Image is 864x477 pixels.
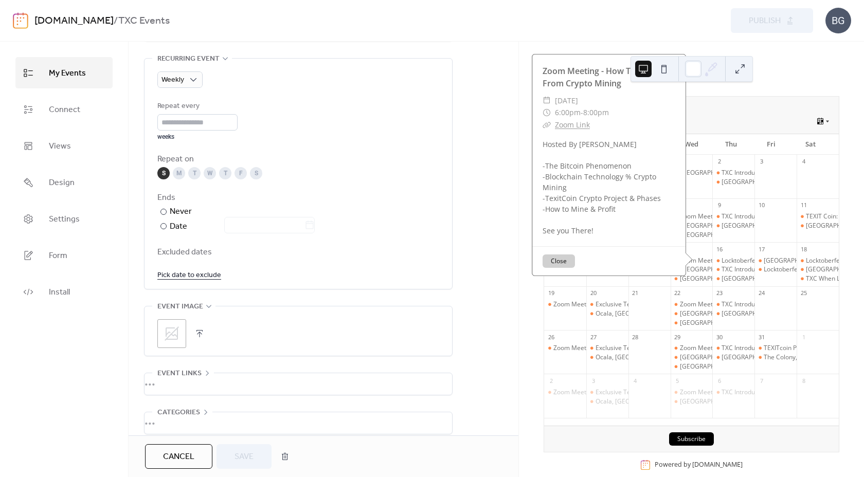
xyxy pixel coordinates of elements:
div: BG [825,8,851,33]
div: Orlando, FL - TEXITcoin Team Meet-up [712,274,754,283]
a: [DOMAIN_NAME] [692,461,743,469]
span: Install [49,284,70,300]
div: Orlando, FL - TEXITcoin Team Meet-up [712,222,754,230]
div: TXC Introduction and Update! [712,265,754,274]
div: 20 [589,289,597,297]
div: Exclusive Texit Coin Zoom ALL Miners & Guests Welcome! [596,300,761,309]
div: Arlington, TX - TEXIT COIN Dinner & Presentation [797,222,839,230]
button: Subscribe [669,432,714,446]
div: 22 [674,289,681,297]
div: weeks [157,133,238,141]
div: Zoom Meeting - Texit Miner Quick Start [553,300,665,309]
div: 23 [715,289,723,297]
span: Recurring event [157,53,220,65]
div: Zoom Meeting - Texit Miner Quick Start [544,344,586,353]
span: Views [49,138,71,154]
button: Cancel [145,444,212,469]
div: T [219,167,231,179]
div: 27 [589,333,597,341]
div: 24 [758,289,765,297]
div: Locktoberfest '3 - 5th Anniversary Celebration! [712,256,754,265]
div: Repeat every [157,100,236,113]
a: Install [15,276,113,307]
div: Ocala, FL- TEXITcoin Monday Meet-up & Dinner on Us! [586,397,628,406]
div: 30 [715,333,723,341]
div: TXC When Lambo Party! [797,274,839,283]
div: 3 [589,377,597,384]
a: Zoom Meeting - How To Profit From Crypto Mining [543,65,660,89]
div: Fri [751,134,790,155]
div: Ocala, FL- TEXITcoin Monday Meet-up & Dinner on Us! [586,309,628,318]
div: 21 [632,289,639,297]
span: Connect [49,102,80,118]
div: Ocala, [GEOGRAPHIC_DATA]- TEXITcoin [DATE] Meet-up & Dinner on Us! [596,353,803,362]
div: TEXIT Coin: To Infinity & Beyond: Basics Training [797,212,839,221]
div: Mansfield, TX- TXC Informational Meeting [671,353,713,362]
div: 11 [800,201,807,209]
div: ••• [145,412,452,434]
b: / [114,11,118,31]
span: Event image [157,301,203,313]
div: ; [157,319,186,348]
div: Orlando, FL - TexitCoin Team Meetup at Orlando Ice Den [671,362,713,371]
div: ​ [543,95,551,107]
div: TXC Introduction and Update! [712,344,754,353]
div: TXC Introduction and Update! [722,344,805,353]
span: Weekly [161,73,184,87]
a: Design [15,167,113,198]
div: TXC Introduction and Update! [722,212,805,221]
div: T [188,167,201,179]
div: 3 [758,158,765,166]
div: TXC Introduction and Update! [712,300,754,309]
span: - [581,106,583,119]
div: 2 [715,158,723,166]
div: M [173,167,185,179]
div: Mansfield, TX- TXC Informational Meeting [671,397,713,406]
div: Zoom Meeting - How To Profit From Crypto Mining [671,344,713,353]
div: Ocala, [GEOGRAPHIC_DATA]- TEXITcoin [DATE] Meet-up & Dinner on Us! [596,397,803,406]
div: Repeat on [157,153,437,166]
a: Views [15,130,113,161]
div: TXC Introduction and Update! [712,212,754,221]
div: 9 [715,201,723,209]
div: TXC Introduction and Update! [712,388,754,397]
div: Exclusive Texit Coin Zoom ALL Miners & Guests Welcome! [586,300,628,309]
div: Zoom Meeting - How To Profit From Crypto Mining [680,344,823,353]
div: Orlando, FL - TexitCoin Team Meetup at Orlando Ice Den [671,274,713,283]
a: Form [15,240,113,271]
div: Locktoberfest '3 - 5th Anniversary Celebration! [722,256,854,265]
div: Zoom Meeting - How To Profit From Crypto Mining [680,388,823,397]
a: Connect [15,94,113,125]
div: The Colony, TX - TEXITcoin Presents: Trick or TXC - A Blockchain Halloween Bash [754,353,797,362]
span: My Events [49,65,86,81]
span: Form [49,248,67,264]
span: Design [49,175,75,191]
a: My Events [15,57,113,88]
div: 8 [800,377,807,384]
div: Exclusive Texit Coin Zoom ALL Miners & Guests Welcome! [596,388,761,397]
span: Settings [49,211,80,227]
div: Zoom Meeting - How To Profit From Crypto Mining [671,300,713,309]
div: Thu [711,134,751,155]
span: Categories [157,407,200,419]
a: Zoom Link [555,120,590,130]
div: 16 [715,245,723,253]
div: 17 [758,245,765,253]
div: S [250,167,262,179]
div: Zoom Meeting - Texit Miner Quick Start [544,300,586,309]
div: Orlando, FL - TexitCoin Team Meetup at Orlando Ice Den [671,319,713,327]
span: 6:00pm [555,106,581,119]
div: 10 [758,201,765,209]
div: 19 [547,289,555,297]
div: W [204,167,216,179]
a: Settings [15,203,113,234]
div: 1 [800,333,807,341]
div: 28 [632,333,639,341]
div: Orlando, FL - TEXITcoin Team Meet-up [712,309,754,318]
b: TXC Events [118,11,170,31]
button: Close [543,254,575,268]
div: Hosted By [PERSON_NAME] -The Bitcoin Phenomenon -Blockchain Technology % Crypto Mining -TexitCoin... [532,139,686,236]
div: 5 [674,377,681,384]
div: Powered by [655,461,743,469]
span: Excluded dates [157,246,439,259]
